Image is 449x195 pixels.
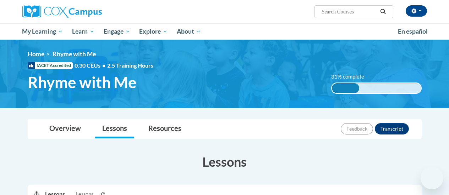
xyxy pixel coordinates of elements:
[102,62,105,69] span: •
[135,23,172,40] a: Explore
[53,50,96,58] span: Rhyme with Me
[393,24,432,39] a: En español
[75,62,107,69] span: 0.30 CEUs
[22,5,150,18] a: Cox Campus
[378,7,388,16] button: Search
[141,120,188,138] a: Resources
[28,50,44,58] a: Home
[22,5,102,18] img: Cox Campus
[107,62,153,69] span: 2.5 Training Hours
[321,7,378,16] input: Search Courses
[398,28,428,35] span: En español
[104,27,130,36] span: Engage
[28,73,137,92] span: Rhyme with Me
[332,83,360,93] div: 31% complete
[17,23,432,40] div: Main menu
[42,120,88,138] a: Overview
[22,27,63,36] span: My Learning
[331,73,372,81] label: 31% complete
[406,5,427,17] button: Account Settings
[99,23,135,40] a: Engage
[421,167,443,189] iframe: Button to launch messaging window
[341,123,373,134] button: Feedback
[72,27,94,36] span: Learn
[375,123,409,134] button: Transcript
[177,27,201,36] span: About
[28,62,73,69] span: IACET Accredited
[95,120,134,138] a: Lessons
[67,23,99,40] a: Learn
[139,27,168,36] span: Explore
[172,23,206,40] a: About
[18,23,68,40] a: My Learning
[28,153,422,171] h3: Lessons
